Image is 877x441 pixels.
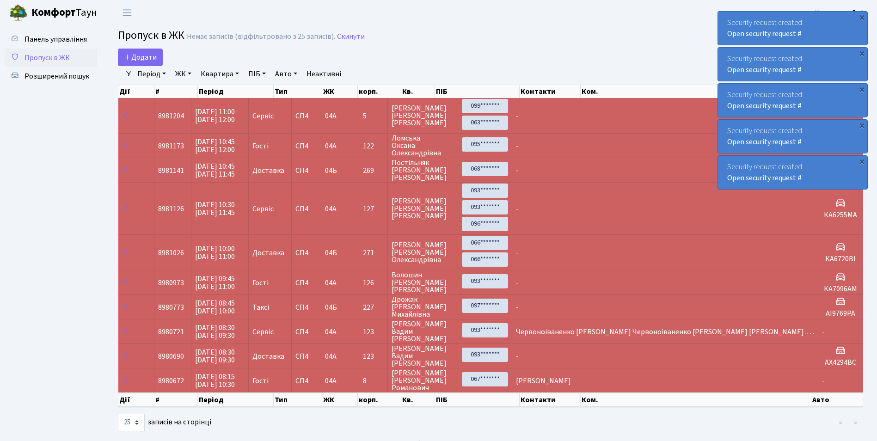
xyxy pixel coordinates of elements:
span: 04А [325,327,337,337]
th: Контакти [520,393,581,407]
div: × [857,49,866,58]
span: [DATE] 08:15 [DATE] 10:30 [195,372,235,390]
th: Кв. [401,393,435,407]
span: Додати [124,52,157,62]
span: [PERSON_NAME] [PERSON_NAME] Романович [392,369,454,392]
span: Волошин [PERSON_NAME] [PERSON_NAME] [392,271,454,294]
div: × [857,121,866,130]
span: СП4 [295,377,317,385]
div: Security request created [718,156,867,189]
span: Пропуск в ЖК [25,53,70,63]
span: - [516,351,519,361]
th: Тип [274,85,323,98]
th: Тип [274,393,323,407]
span: Червоноіваненко [PERSON_NAME] Червоноіваненко [PERSON_NAME] [PERSON_NAME] .… [516,327,814,337]
span: 04А [325,278,337,288]
button: Переключити навігацію [116,5,139,20]
a: Період [134,66,170,82]
span: - [822,327,825,337]
th: Контакти [520,85,581,98]
a: Авто [271,66,301,82]
a: Скинути [337,32,365,41]
span: Дрожак [PERSON_NAME] Михайлівна [392,296,454,318]
span: - [516,248,519,258]
span: 126 [363,279,384,287]
span: - [822,376,825,386]
span: 269 [363,167,384,174]
span: 8980672 [158,376,184,386]
a: Консьєрж б. 4. [815,7,866,18]
span: Доставка [252,249,284,257]
span: Панель управління [25,34,87,44]
b: Комфорт [31,5,76,20]
th: Кв. [401,85,435,98]
a: Open security request # [727,29,802,39]
span: 04Б [325,165,337,176]
span: [DATE] 10:45 [DATE] 11:45 [195,161,235,179]
span: Сервіс [252,328,274,336]
span: СП4 [295,205,317,213]
th: # [154,393,197,407]
th: Ком. [581,393,811,407]
span: [DATE] 10:00 [DATE] 11:00 [195,244,235,262]
span: Пропуск в ЖК [118,27,184,43]
span: 04А [325,351,337,361]
h5: АХ4294ВС [822,358,859,367]
span: [DATE] 10:30 [DATE] 11:45 [195,200,235,218]
span: [DATE] 09:45 [DATE] 11:00 [195,274,235,292]
div: × [857,85,866,94]
th: ПІБ [435,393,520,407]
span: Гості [252,142,269,150]
span: 122 [363,142,384,150]
a: Панель управління [5,30,97,49]
label: записів на сторінці [118,414,211,431]
span: 127 [363,205,384,213]
span: [PERSON_NAME] [PERSON_NAME] Олександрівна [392,241,454,263]
span: [PERSON_NAME] Вадим [PERSON_NAME] [392,320,454,343]
span: Таун [31,5,97,21]
span: 04Б [325,248,337,258]
span: Таксі [252,304,269,311]
th: Ком. [581,85,811,98]
span: 04А [325,376,337,386]
span: 271 [363,249,384,257]
h5: АІ9769РА [822,309,859,318]
b: Консьєрж б. 4. [815,8,866,18]
th: Період [198,393,274,407]
select: записів на сторінці [118,414,145,431]
span: 8980773 [158,302,184,312]
span: СП4 [295,142,317,150]
div: Security request created [718,84,867,117]
a: Open security request # [727,101,802,111]
span: - [516,111,519,121]
th: ЖК [322,393,357,407]
span: - [516,141,519,151]
a: Розширений пошук [5,67,97,86]
span: [DATE] 08:30 [DATE] 09:30 [195,347,235,365]
div: Security request created [718,48,867,81]
th: # [154,85,197,98]
span: 8981173 [158,141,184,151]
span: 8980690 [158,351,184,361]
th: Авто [811,393,863,407]
span: 04А [325,141,337,151]
a: ПІБ [245,66,270,82]
span: Сервіс [252,205,274,213]
span: Гості [252,279,269,287]
span: - [516,278,519,288]
a: Open security request # [727,173,802,183]
a: Квартира [197,66,243,82]
h5: КА6255МА [822,211,859,220]
th: Дії [118,85,154,98]
span: - [516,302,519,312]
th: Період [198,85,274,98]
span: СП4 [295,112,317,120]
span: Розширений пошук [25,71,89,81]
span: Постільняк [PERSON_NAME] [PERSON_NAME] [392,159,454,181]
span: СП4 [295,304,317,311]
th: корп. [358,393,402,407]
div: Немає записів (відфільтровано з 25 записів). [187,32,335,41]
span: Доставка [252,353,284,360]
span: [PERSON_NAME] [PERSON_NAME] [PERSON_NAME] [392,104,454,127]
span: Сервіс [252,112,274,120]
